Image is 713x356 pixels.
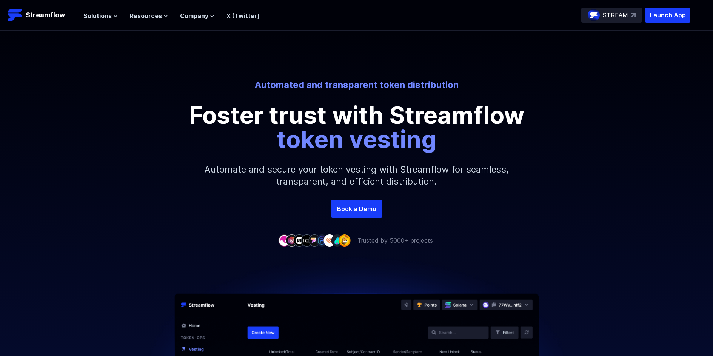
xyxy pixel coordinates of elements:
[603,11,628,20] p: STREAM
[26,10,65,20] p: Streamflow
[278,234,290,246] img: company-1
[293,234,305,246] img: company-3
[631,13,636,17] img: top-right-arrow.svg
[339,234,351,246] img: company-9
[180,11,214,20] button: Company
[301,234,313,246] img: company-4
[83,11,112,20] span: Solutions
[148,79,566,91] p: Automated and transparent token distribution
[8,8,76,23] a: Streamflow
[130,11,168,20] button: Resources
[8,8,23,23] img: Streamflow Logo
[187,103,527,151] p: Foster trust with Streamflow
[194,151,519,200] p: Automate and secure your token vesting with Streamflow for seamless, transparent, and efficient d...
[581,8,642,23] a: STREAM
[277,125,437,154] span: token vesting
[323,234,336,246] img: company-7
[357,236,433,245] p: Trusted by 5000+ projects
[83,11,118,20] button: Solutions
[286,234,298,246] img: company-2
[308,234,320,246] img: company-5
[180,11,208,20] span: Company
[226,12,260,20] a: X (Twitter)
[316,234,328,246] img: company-6
[331,234,343,246] img: company-8
[130,11,162,20] span: Resources
[331,200,382,218] a: Book a Demo
[588,9,600,21] img: streamflow-logo-circle.png
[645,8,690,23] button: Launch App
